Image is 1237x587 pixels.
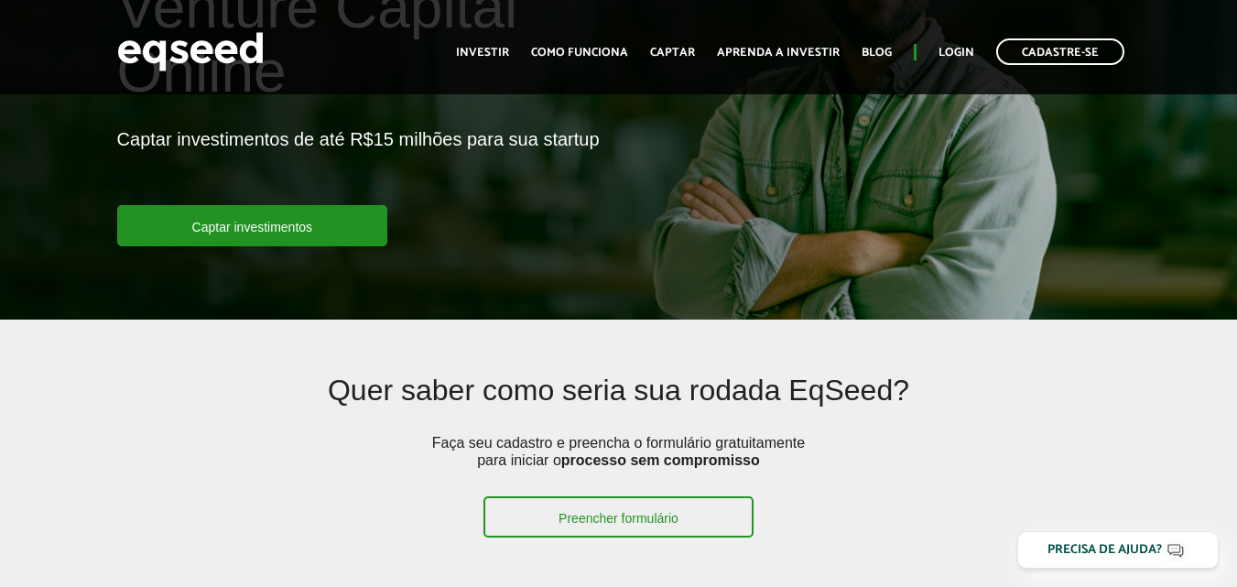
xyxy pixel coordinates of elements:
[717,47,840,59] a: Aprenda a investir
[650,47,695,59] a: Captar
[531,47,628,59] a: Como funciona
[220,375,1017,434] h2: Quer saber como seria sua rodada EqSeed?
[862,47,892,59] a: Blog
[561,452,760,468] strong: processo sem compromisso
[483,496,754,538] a: Preencher formulário
[996,38,1124,65] a: Cadastre-se
[117,205,388,246] a: Captar investimentos
[117,128,600,205] p: Captar investimentos de até R$15 milhões para sua startup
[456,47,509,59] a: Investir
[117,27,264,76] img: EqSeed
[426,434,810,496] p: Faça seu cadastro e preencha o formulário gratuitamente para iniciar o
[939,47,974,59] a: Login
